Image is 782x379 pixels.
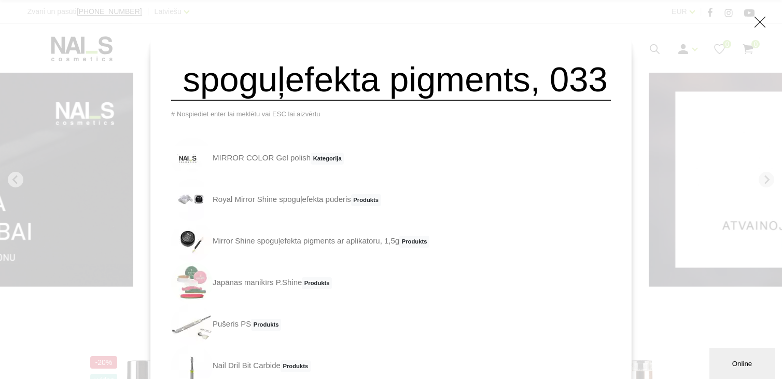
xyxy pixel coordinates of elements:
[171,59,611,101] input: Meklēt produktus ...
[171,304,281,345] a: Pušeris PSProdukts
[171,179,381,221] a: Royal Mirror Shine spoguļefekta pūderisProdukts
[399,236,429,248] span: Produkts
[171,262,332,304] a: Japānas manikīrs P.ShineProdukts
[311,153,344,165] span: Kategorija
[171,221,429,262] a: Mirror Shine spoguļefekta pigments ar aplikatoru, 1,5gProdukts
[351,194,381,207] span: Produkts
[281,360,311,373] span: Produkts
[302,277,332,290] span: Produkts
[709,346,777,379] iframe: chat widget
[171,110,320,118] span: # Nospiediet enter lai meklētu vai ESC lai aizvērtu
[251,319,281,331] span: Produkts
[171,138,344,179] a: MIRROR COLOR Gel polishKategorija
